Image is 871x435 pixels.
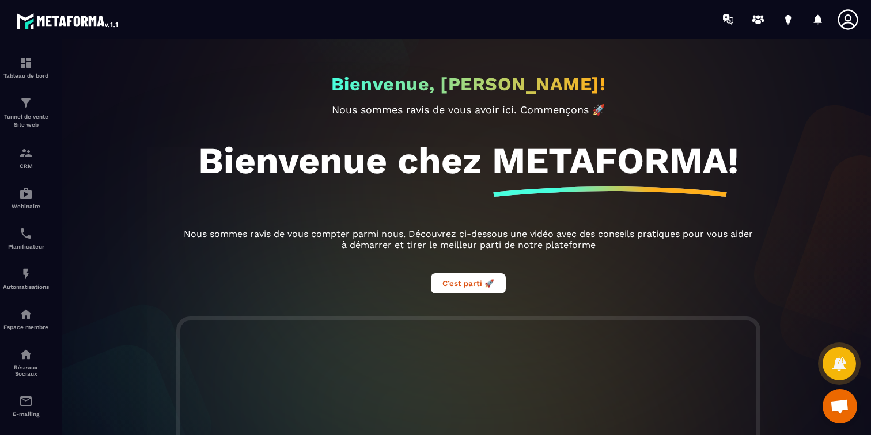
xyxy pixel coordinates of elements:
a: emailemailE-mailing [3,386,49,426]
p: Nous sommes ravis de vous avoir ici. Commençons 🚀 [180,104,756,116]
a: automationsautomationsWebinaire [3,178,49,218]
img: social-network [19,348,33,361]
p: CRM [3,163,49,169]
img: formation [19,96,33,110]
p: Tunnel de vente Site web [3,113,49,129]
img: automations [19,307,33,321]
img: formation [19,56,33,70]
img: automations [19,186,33,200]
p: Espace membre [3,324,49,330]
div: Ouvrir le chat [823,389,857,423]
p: Nous sommes ravis de vous compter parmi nous. Découvrez ci-dessous une vidéo avec des conseils pr... [180,228,756,250]
a: social-networksocial-networkRéseaux Sociaux [3,339,49,386]
h2: Bienvenue, [PERSON_NAME]! [331,73,606,95]
p: Réseaux Sociaux [3,364,49,377]
img: automations [19,267,33,281]
p: E-mailing [3,411,49,417]
h1: Bienvenue chez METAFORMA! [198,139,739,182]
a: formationformationCRM [3,138,49,178]
img: formation [19,146,33,160]
p: Tableau de bord [3,72,49,79]
img: scheduler [19,227,33,241]
a: C’est parti 🚀 [431,277,506,288]
a: formationformationTableau de bord [3,47,49,87]
img: logo [16,10,120,31]
p: Automatisations [3,284,49,290]
a: formationformationTunnel de vente Site web [3,87,49,138]
a: automationsautomationsAutomatisations [3,258,49,299]
p: Planificateur [3,243,49,250]
a: automationsautomationsEspace membre [3,299,49,339]
a: schedulerschedulerPlanificateur [3,218,49,258]
img: email [19,394,33,408]
button: C’est parti 🚀 [431,273,506,293]
p: Webinaire [3,203,49,209]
